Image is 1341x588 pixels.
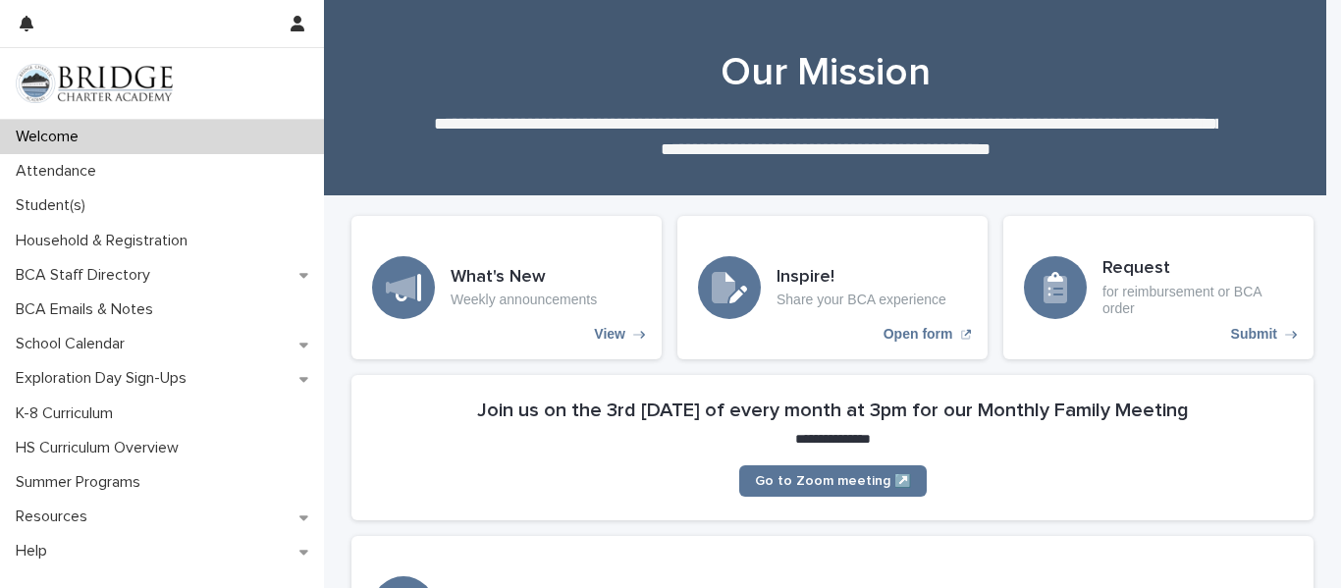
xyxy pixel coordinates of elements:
h3: Request [1102,258,1293,280]
p: Welcome [8,128,94,146]
p: HS Curriculum Overview [8,439,194,457]
p: Help [8,542,63,561]
p: Weekly announcements [451,292,597,308]
p: Submit [1231,326,1277,343]
p: View [594,326,625,343]
p: Student(s) [8,196,101,215]
p: K-8 Curriculum [8,404,129,423]
a: Go to Zoom meeting ↗️ [739,465,927,497]
a: View [351,216,662,359]
h1: Our Mission [345,49,1307,96]
img: V1C1m3IdTEidaUdm9Hs0 [16,64,173,103]
p: BCA Emails & Notes [8,300,169,319]
p: Household & Registration [8,232,203,250]
h3: Inspire! [777,267,946,289]
p: for reimbursement or BCA order [1102,284,1293,317]
p: BCA Staff Directory [8,266,166,285]
p: Open form [884,326,953,343]
p: Exploration Day Sign-Ups [8,369,202,388]
span: Go to Zoom meeting ↗️ [755,474,911,488]
p: Attendance [8,162,112,181]
h3: What's New [451,267,597,289]
p: School Calendar [8,335,140,353]
a: Open form [677,216,988,359]
p: Share your BCA experience [777,292,946,308]
p: Resources [8,508,103,526]
a: Submit [1003,216,1314,359]
h2: Join us on the 3rd [DATE] of every month at 3pm for our Monthly Family Meeting [477,399,1189,422]
p: Summer Programs [8,473,156,492]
